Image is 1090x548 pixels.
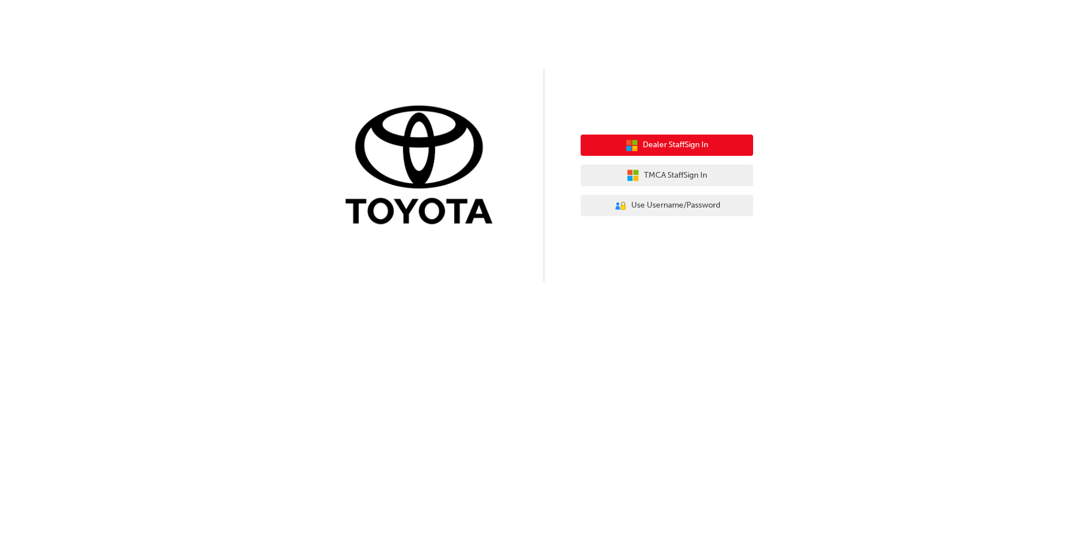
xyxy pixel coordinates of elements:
[644,169,707,182] span: TMCA Staff Sign In
[581,164,753,186] button: TMCA StaffSign In
[337,103,509,230] img: Trak
[581,195,753,217] button: Use Username/Password
[631,199,720,212] span: Use Username/Password
[643,139,708,152] span: Dealer Staff Sign In
[581,135,753,156] button: Dealer StaffSign In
